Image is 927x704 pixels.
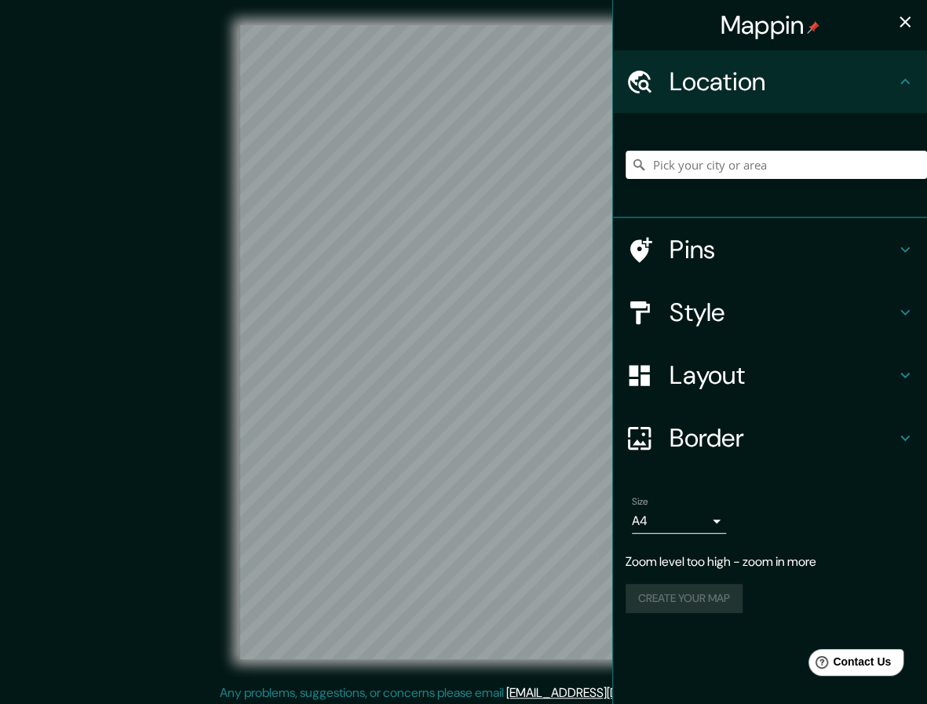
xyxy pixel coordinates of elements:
p: Zoom level too high - zoom in more [626,553,914,571]
h4: Mappin [721,9,820,41]
input: Pick your city or area [626,151,927,179]
label: Size [632,495,648,509]
div: Pins [613,218,927,281]
div: Border [613,407,927,469]
h4: Style [670,297,896,328]
iframe: Help widget launcher [787,643,910,687]
div: Style [613,281,927,344]
canvas: Map [239,25,688,659]
div: Location [613,50,927,113]
h4: Location [670,66,896,97]
img: pin-icon.png [807,21,819,34]
h4: Border [670,422,896,454]
h4: Layout [670,359,896,391]
a: [EMAIL_ADDRESS][DOMAIN_NAME] [506,684,700,701]
h4: Pins [670,234,896,265]
div: Layout [613,344,927,407]
div: A4 [632,509,726,534]
p: Any problems, suggestions, or concerns please email . [220,684,703,702]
